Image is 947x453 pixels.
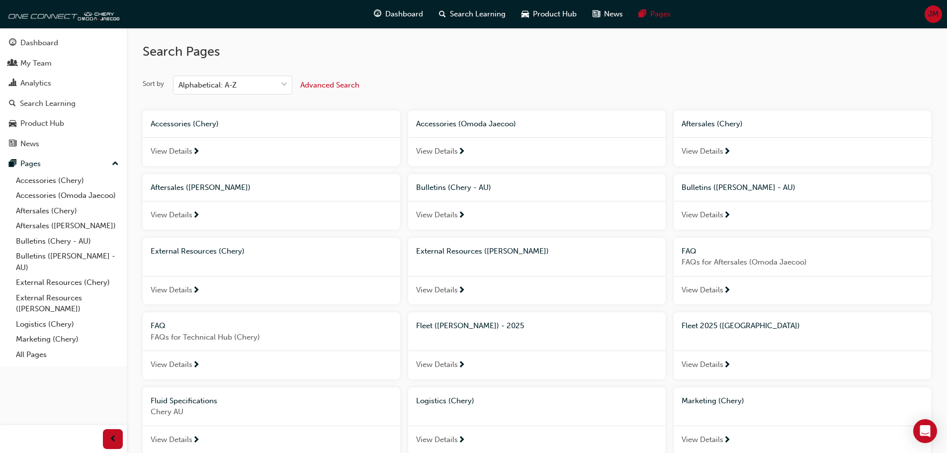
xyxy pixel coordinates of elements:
span: View Details [416,434,458,446]
span: News [604,8,623,20]
a: Marketing (Chery) [12,332,123,347]
span: news-icon [9,140,16,149]
a: Aftersales ([PERSON_NAME]) [12,218,123,234]
div: News [20,138,39,150]
a: Aftersales (Chery)View Details [674,110,931,166]
div: Search Learning [20,98,76,109]
div: Open Intercom Messenger [913,419,937,443]
span: next-icon [192,361,200,370]
div: Pages [20,158,41,170]
a: news-iconNews [585,4,631,24]
button: DashboardMy TeamAnalyticsSearch LearningProduct HubNews [4,32,123,155]
span: View Details [682,434,723,446]
span: Aftersales (Chery) [682,119,743,128]
span: Pages [650,8,671,20]
span: next-icon [723,436,731,445]
button: JM [925,5,942,23]
span: View Details [151,209,192,221]
a: FAQFAQs for Technical Hub (Chery)View Details [143,312,400,379]
a: News [4,135,123,153]
a: search-iconSearch Learning [431,4,514,24]
a: Aftersales ([PERSON_NAME])View Details [143,174,400,230]
span: Fluid Specifications [151,396,217,405]
a: Accessories (Omoda Jaecoo)View Details [408,110,666,166]
span: View Details [151,359,192,370]
span: next-icon [458,361,465,370]
span: car-icon [521,8,529,20]
span: next-icon [458,148,465,157]
div: Alphabetical: A-Z [178,80,237,91]
div: Dashboard [20,37,58,49]
span: next-icon [192,286,200,295]
a: Search Learning [4,94,123,113]
a: Accessories (Chery) [12,173,123,188]
a: External Resources (Chery) [12,275,123,290]
span: View Details [416,146,458,157]
span: FAQ [682,247,696,256]
span: next-icon [458,211,465,220]
a: Product Hub [4,114,123,133]
span: guage-icon [9,39,16,48]
span: JM [928,8,939,20]
a: All Pages [12,347,123,362]
span: chart-icon [9,79,16,88]
a: Fleet ([PERSON_NAME]) - 2025View Details [408,312,666,379]
a: Bulletins ([PERSON_NAME] - AU) [12,249,123,275]
span: Bulletins (Chery - AU) [416,183,491,192]
button: Advanced Search [300,76,359,94]
a: My Team [4,54,123,73]
span: down-icon [281,79,288,91]
span: Advanced Search [300,81,359,90]
a: Aftersales (Chery) [12,203,123,219]
div: My Team [20,58,52,69]
a: External Resources ([PERSON_NAME])View Details [408,238,666,305]
span: guage-icon [374,8,381,20]
a: External Resources (Chery)View Details [143,238,400,305]
span: Chery AU [151,406,392,418]
span: pages-icon [639,8,646,20]
div: Sort by [143,79,164,89]
a: guage-iconDashboard [366,4,431,24]
span: Dashboard [385,8,423,20]
span: Bulletins ([PERSON_NAME] - AU) [682,183,795,192]
span: View Details [682,284,723,296]
span: View Details [416,209,458,221]
span: next-icon [458,286,465,295]
a: Accessories (Omoda Jaecoo) [12,188,123,203]
span: FAQs for Aftersales (Omoda Jaecoo) [682,257,923,268]
span: View Details [682,146,723,157]
button: Pages [4,155,123,173]
a: External Resources ([PERSON_NAME]) [12,290,123,317]
a: car-iconProduct Hub [514,4,585,24]
a: FAQFAQs for Aftersales (Omoda Jaecoo)View Details [674,238,931,305]
a: oneconnect [5,4,119,24]
span: Product Hub [533,8,577,20]
span: External Resources (Chery) [151,247,245,256]
span: View Details [682,209,723,221]
span: next-icon [458,436,465,445]
span: next-icon [723,361,731,370]
span: Logistics (Chery) [416,396,474,405]
span: next-icon [192,436,200,445]
span: news-icon [593,8,600,20]
h2: Search Pages [143,44,931,60]
span: car-icon [9,119,16,128]
span: Search Learning [450,8,506,20]
span: FAQs for Technical Hub (Chery) [151,332,392,343]
a: Dashboard [4,34,123,52]
span: search-icon [439,8,446,20]
a: Fleet 2025 ([GEOGRAPHIC_DATA])View Details [674,312,931,379]
a: pages-iconPages [631,4,679,24]
span: View Details [151,146,192,157]
span: next-icon [192,148,200,157]
span: View Details [151,434,192,446]
a: Accessories (Chery)View Details [143,110,400,166]
span: Aftersales ([PERSON_NAME]) [151,183,251,192]
div: Product Hub [20,118,64,129]
a: Bulletins ([PERSON_NAME] - AU)View Details [674,174,931,230]
span: FAQ [151,321,166,330]
span: people-icon [9,59,16,68]
a: Logistics (Chery) [12,317,123,332]
div: Analytics [20,78,51,89]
